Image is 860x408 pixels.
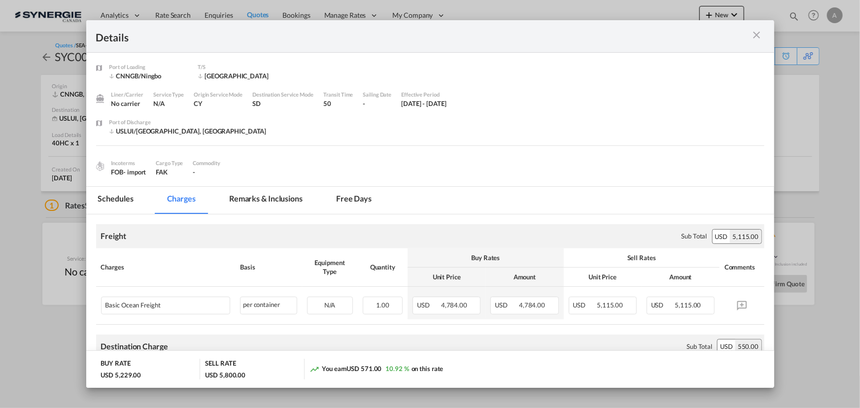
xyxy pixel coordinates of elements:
span: 5,115.00 [675,301,701,309]
span: USD [573,301,596,309]
div: CNNGB/Ningbo [109,71,188,80]
div: You earn on this rate [310,364,443,374]
md-tab-item: Charges [155,187,207,214]
img: cargo.png [95,161,105,171]
div: FAK [156,168,183,176]
div: Transit Time [323,90,353,99]
div: USLUI/Louisville, KY [109,127,267,136]
span: USD [495,301,517,309]
div: Sailing Date [363,90,392,99]
div: Destination Charge [101,341,168,352]
div: Effective Period [401,90,447,99]
span: 10.92 % [385,365,409,373]
span: N/A [324,301,336,309]
div: NORFOLK [198,71,277,80]
div: Port of Discharge [109,118,267,127]
div: - [363,99,392,108]
th: Comments [720,248,764,287]
div: BUY RATE [101,359,131,370]
th: Unit Price [564,268,642,287]
div: 1 Sep 2025 - 14 Sep 2025 [401,99,447,108]
div: Details [96,30,697,42]
div: Service Type [153,90,184,99]
div: 550.00 [735,340,761,353]
div: Equipment Type [307,258,353,276]
div: CY [194,99,242,108]
span: N/A [153,100,165,107]
div: Quantity [363,263,403,272]
div: SD [252,99,313,108]
div: USD [718,340,735,353]
div: Charges [101,263,231,272]
md-icon: icon-close m-3 fg-AAA8AD cursor [751,29,763,41]
div: Destination Service Mode [252,90,313,99]
span: 1.00 [376,301,389,309]
div: Liner/Carrier [111,90,144,99]
div: USD 5,800.00 [205,371,245,379]
div: Buy Rates [413,253,558,262]
div: SELL RATE [205,359,236,370]
span: 4,784.00 [441,301,467,309]
div: Freight [101,231,126,241]
div: Cargo Type [156,159,183,168]
div: per container [240,297,297,314]
div: Sub Total [687,342,712,351]
div: FOB [111,168,146,176]
th: Unit Price [408,268,485,287]
span: USD [417,301,440,309]
span: 4,784.00 [519,301,545,309]
md-icon: icon-trending-up [310,364,319,374]
div: Port of Loading [109,63,188,71]
span: USD 571.00 [346,365,381,373]
div: USD [713,230,730,243]
div: 5,115.00 [730,230,761,243]
div: Basic Ocean Freight [105,297,196,309]
div: T/S [198,63,277,71]
md-tab-item: Remarks & Inclusions [217,187,314,214]
md-tab-item: Schedules [86,187,145,214]
div: Sell Rates [569,253,715,262]
span: USD [651,301,674,309]
div: USD 5,229.00 [101,371,141,379]
div: Sub Total [681,232,707,240]
div: Basis [240,263,297,272]
md-pagination-wrapper: Use the left and right arrow keys to navigate between tabs [86,187,394,214]
span: 5,115.00 [597,301,623,309]
md-tab-item: Free days [324,187,383,214]
div: Origin Service Mode [194,90,242,99]
div: - import [123,168,146,176]
div: Incoterms [111,159,146,168]
th: Amount [642,268,720,287]
div: Commodity [193,159,220,168]
div: No carrier [111,99,144,108]
div: 50 [323,99,353,108]
md-dialog: Port of ... [86,20,774,387]
span: - [193,168,195,176]
th: Amount [485,268,563,287]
